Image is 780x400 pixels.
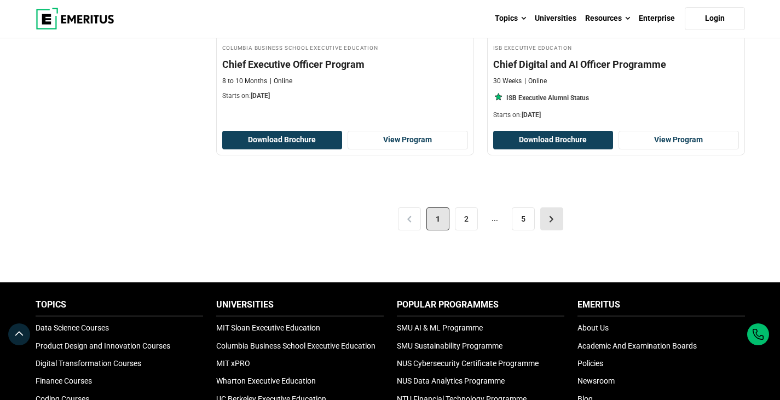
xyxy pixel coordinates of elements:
a: MIT xPRO [216,359,250,368]
span: 1 [426,207,449,230]
p: 30 Weeks [493,77,522,86]
h4: Columbia Business School Executive Education [222,43,468,52]
a: 2 [455,207,478,230]
a: View Program [348,131,468,149]
p: Online [524,77,547,86]
h4: Chief Digital and AI Officer Programme [493,57,739,71]
span: [DATE] [522,111,541,119]
button: Download Brochure [222,131,343,149]
h4: Chief Executive Officer Program [222,57,468,71]
a: Columbia Business School Executive Education [216,341,375,350]
p: Online [270,77,292,86]
a: SMU Sustainability Programme [397,341,502,350]
a: NUS Cybersecurity Certificate Programme [397,359,539,368]
p: ISB Executive Alumni Status [506,94,589,103]
span: ... [483,207,506,230]
a: SMU AI & ML Programme [397,323,483,332]
p: 8 to 10 Months [222,77,267,86]
a: Product Design and Innovation Courses [36,341,170,350]
a: Policies [577,359,603,368]
a: NUS Data Analytics Programme [397,376,505,385]
a: Login [685,7,745,30]
a: Wharton Executive Education [216,376,316,385]
a: 5 [512,207,535,230]
a: About Us [577,323,609,332]
a: Finance Courses [36,376,92,385]
h4: ISB Executive Education [493,43,739,52]
a: MIT Sloan Executive Education [216,323,320,332]
span: [DATE] [251,92,270,100]
button: Download Brochure [493,131,614,149]
a: Newsroom [577,376,615,385]
a: Digital Transformation Courses [36,359,141,368]
a: View Program [619,131,739,149]
p: Starts on: [222,91,468,101]
a: Academic And Examination Boards [577,341,697,350]
a: > [540,207,563,230]
a: Data Science Courses [36,323,109,332]
p: Starts on: [493,111,739,120]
